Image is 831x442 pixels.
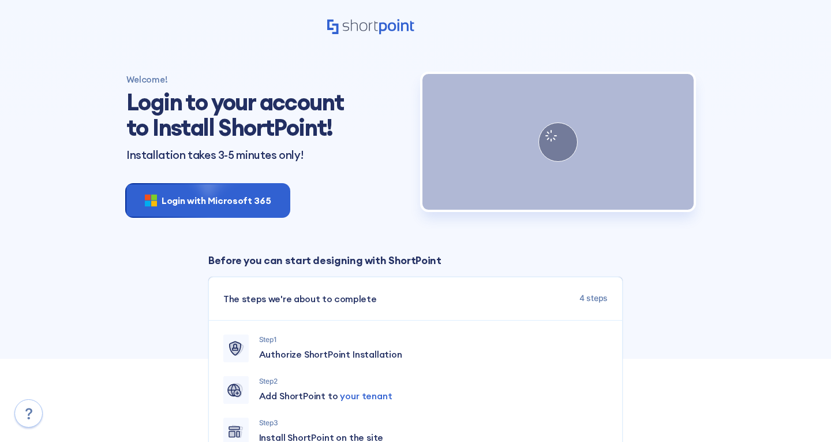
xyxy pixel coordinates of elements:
[126,90,351,140] h1: Login to your account to Install ShortPoint!
[162,194,271,207] span: Login with Microsoft 365
[259,389,392,403] span: Add ShortPoint to
[579,292,608,306] span: 4 steps
[259,347,402,361] span: Authorize ShortPoint Installation
[259,335,608,345] p: Step 1
[126,184,289,217] button: Login with Microsoft 365
[223,292,376,306] span: The steps we're about to complete
[340,390,392,402] span: your tenant
[259,418,608,428] p: Step 3
[126,74,409,85] h4: Welcome!
[208,252,623,268] p: Before you can start designing with ShortPoint
[126,149,409,161] p: Installation takes 3-5 minutes only!
[259,376,608,387] p: Step 2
